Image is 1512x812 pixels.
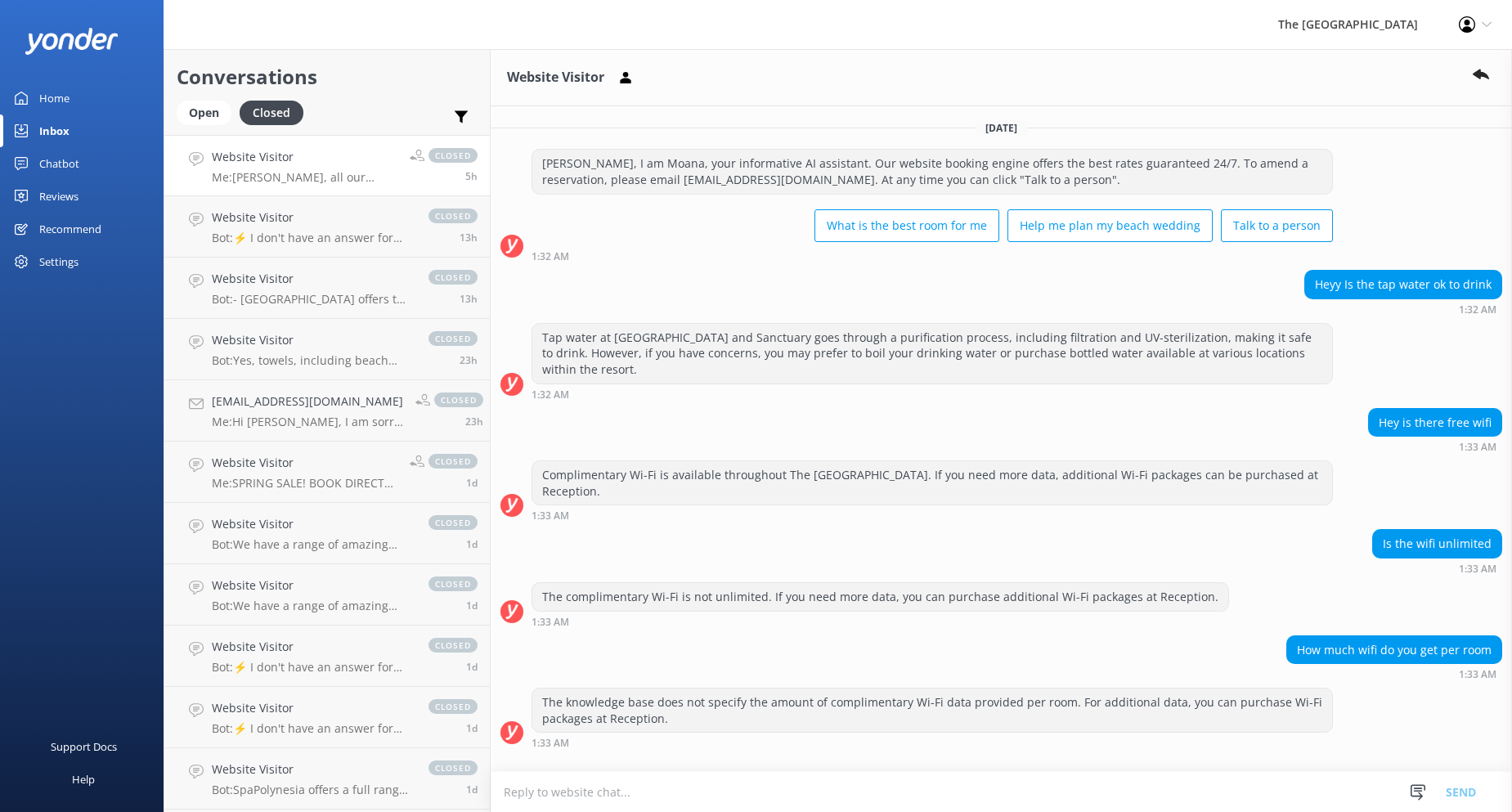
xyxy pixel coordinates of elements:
div: Home [39,82,70,114]
h4: Website Visitor [212,760,412,778]
span: closed [428,760,478,775]
span: Oct 08 2025 10:39pm (UTC -10:00) Pacific/Honolulu [466,721,478,735]
h4: Website Visitor [212,331,412,349]
p: Bot: ⚡ I don't have an answer for that in my knowledge base. Please try and rephrase your questio... [212,231,412,245]
p: Bot: ⚡ I don't have an answer for that in my knowledge base. Please try and rephrase your questio... [212,721,412,736]
span: closed [428,515,478,530]
h3: Website Visitor [507,67,604,88]
div: Oct 10 2025 01:33am (UTC -10:00) Pacific/Honolulu [532,509,1333,521]
p: Bot: We have a range of amazing rooms for you to choose from. The best way to help you decide on ... [212,537,412,552]
h4: Website Visitor [212,148,397,166]
span: closed [428,576,478,591]
p: Bot: ⚡ I don't have an answer for that in my knowledge base. Please try and rephrase your questio... [212,660,412,675]
span: Oct 08 2025 10:27pm (UTC -10:00) Pacific/Honolulu [466,783,478,796]
a: Website VisitorBot:We have a range of amazing rooms for you to choose from. The best way to help ... [164,564,490,626]
h4: Website Visitor [212,209,412,227]
div: Oct 10 2025 01:33am (UTC -10:00) Pacific/Honolulu [532,737,1333,748]
div: Oct 10 2025 01:33am (UTC -10:00) Pacific/Honolulu [1368,441,1502,452]
a: [EMAIL_ADDRESS][DOMAIN_NAME]Me:Hi [PERSON_NAME], I am sorry to hear if you didnt get ay response ... [164,380,490,442]
span: closed [428,638,478,653]
span: Oct 09 2025 07:43pm (UTC -10:00) Pacific/Honolulu [460,292,478,306]
a: Website VisitorBot:⚡ I don't have an answer for that in my knowledge base. Please try and rephras... [164,196,490,258]
p: Bot: SpaPolynesia offers a full range of spa treatments at The [GEOGRAPHIC_DATA]. The spa is open... [212,783,412,797]
div: Tap water at [GEOGRAPHIC_DATA] and Sanctuary goes through a purification process, including filtr... [532,324,1332,384]
strong: 1:32 AM [532,390,569,400]
span: Oct 10 2025 04:07am (UTC -10:00) Pacific/Honolulu [465,169,478,183]
div: Inbox [39,114,70,147]
span: Oct 09 2025 08:06pm (UTC -10:00) Pacific/Honolulu [460,231,478,244]
div: The knowledge base does not specify the amount of complimentary Wi-Fi data provided per room. For... [532,689,1332,732]
h4: Website Visitor [212,515,412,533]
div: Chatbot [39,147,79,180]
h4: [EMAIL_ADDRESS][DOMAIN_NAME] [212,393,403,410]
a: Website VisitorBot:⚡ I don't have an answer for that in my knowledge base. Please try and rephras... [164,687,490,748]
div: Reviews [39,180,79,213]
div: Oct 10 2025 01:33am (UTC -10:00) Pacific/Honolulu [1372,563,1502,574]
div: Is the wifi unlimited [1373,530,1501,558]
h4: Website Visitor [212,454,397,472]
div: Closed [240,101,303,125]
button: Talk to a person [1221,209,1333,242]
strong: 1:33 AM [1459,442,1496,452]
strong: 1:33 AM [1459,670,1496,680]
div: Oct 10 2025 01:33am (UTC -10:00) Pacific/Honolulu [1286,668,1502,680]
span: Oct 08 2025 10:44pm (UTC -10:00) Pacific/Honolulu [466,660,478,674]
p: Me: [PERSON_NAME], all our rooms comes with free WIFI. Please feel free to reach out if you have ... [212,170,397,185]
a: Website VisitorMe:[PERSON_NAME], all our rooms comes with free WIFI. Please feel free to reach ou... [164,135,490,196]
p: Bot: We have a range of amazing rooms for you to choose from. The best way to help you decide on ... [212,599,412,613]
a: Closed [240,103,312,121]
div: Oct 10 2025 01:32am (UTC -10:00) Pacific/Honolulu [1304,303,1502,315]
span: closed [428,454,478,469]
div: Oct 10 2025 01:32am (UTC -10:00) Pacific/Honolulu [532,388,1333,400]
span: Oct 09 2025 08:41am (UTC -10:00) Pacific/Honolulu [466,476,478,490]
a: Website VisitorBot:- [GEOGRAPHIC_DATA] offers two tennis courts for in-house guests. Equipment ca... [164,258,490,319]
h4: Website Visitor [212,638,412,656]
h4: Website Visitor [212,270,412,288]
span: Oct 08 2025 11:32pm (UTC -10:00) Pacific/Honolulu [466,599,478,612]
div: Hey is there free wifi [1369,409,1501,437]
span: [DATE] [976,121,1027,135]
p: Bot: - [GEOGRAPHIC_DATA] offers two tennis courts for in-house guests. Equipment can be booked at... [212,292,412,307]
div: [PERSON_NAME], I am Moana, your informative AI assistant. Our website booking engine offers the b... [532,150,1332,193]
span: closed [428,270,478,285]
a: Website VisitorBot:⚡ I don't have an answer for that in my knowledge base. Please try and rephras... [164,626,490,687]
strong: 1:32 AM [1459,305,1496,315]
div: The complimentary Wi-Fi is not unlimited. If you need more data, you can purchase additional Wi-F... [532,583,1228,611]
div: Help [72,763,95,796]
strong: 1:33 AM [532,738,569,748]
div: Oct 10 2025 01:32am (UTC -10:00) Pacific/Honolulu [532,250,1333,262]
div: Heyy Is the tap water ok to drink [1305,271,1501,298]
img: yonder-white-logo.png [25,28,119,55]
button: What is the best room for me [814,209,999,242]
button: Help me plan my beach wedding [1007,209,1213,242]
div: Recommend [39,213,101,245]
span: closed [428,209,478,223]
h2: Conversations [177,61,478,92]
strong: 1:32 AM [532,252,569,262]
div: Complimentary Wi-Fi is available throughout The [GEOGRAPHIC_DATA]. If you need more data, additio... [532,461,1332,505]
a: Website VisitorBot:We have a range of amazing rooms for you to choose from. The best way to help ... [164,503,490,564]
p: Bot: Yes, towels, including beach towels, are complimentary for in-house guests. Beach towels can... [212,353,412,368]
strong: 1:33 AM [532,511,569,521]
strong: 1:33 AM [1459,564,1496,574]
div: Open [177,101,231,125]
span: Oct 09 2025 09:14am (UTC -10:00) Pacific/Honolulu [465,415,483,428]
a: Website VisitorBot:SpaPolynesia offers a full range of spa treatments at The [GEOGRAPHIC_DATA]. T... [164,748,490,810]
span: closed [434,393,483,407]
h4: Website Visitor [212,576,412,594]
span: closed [428,331,478,346]
div: How much wifi do you get per room [1287,636,1501,664]
strong: 1:33 AM [532,617,569,627]
div: Oct 10 2025 01:33am (UTC -10:00) Pacific/Honolulu [532,616,1229,627]
a: Website VisitorBot:Yes, towels, including beach towels, are complimentary for in-house guests. Be... [164,319,490,380]
div: Settings [39,245,79,278]
span: closed [428,148,478,163]
a: Open [177,103,240,121]
div: Support Docs [51,730,117,763]
span: Oct 09 2025 10:01am (UTC -10:00) Pacific/Honolulu [460,353,478,367]
a: Website VisitorMe:SPRING SALE! BOOK DIRECT FOR 30% OFF! 🌟 KIDS + TURTLES = JOY! 💙 💕30% OFF WHEN Y... [164,442,490,503]
p: Me: Hi [PERSON_NAME], I am sorry to hear if you didnt get ay response from our HR Team. The best ... [212,415,403,429]
span: Oct 09 2025 08:37am (UTC -10:00) Pacific/Honolulu [466,537,478,551]
h4: Website Visitor [212,699,412,717]
p: Me: SPRING SALE! BOOK DIRECT FOR 30% OFF! 🌟 KIDS + TURTLES = JOY! 💙 💕30% OFF WHEN YOU BOOK DIRECT... [212,476,397,491]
